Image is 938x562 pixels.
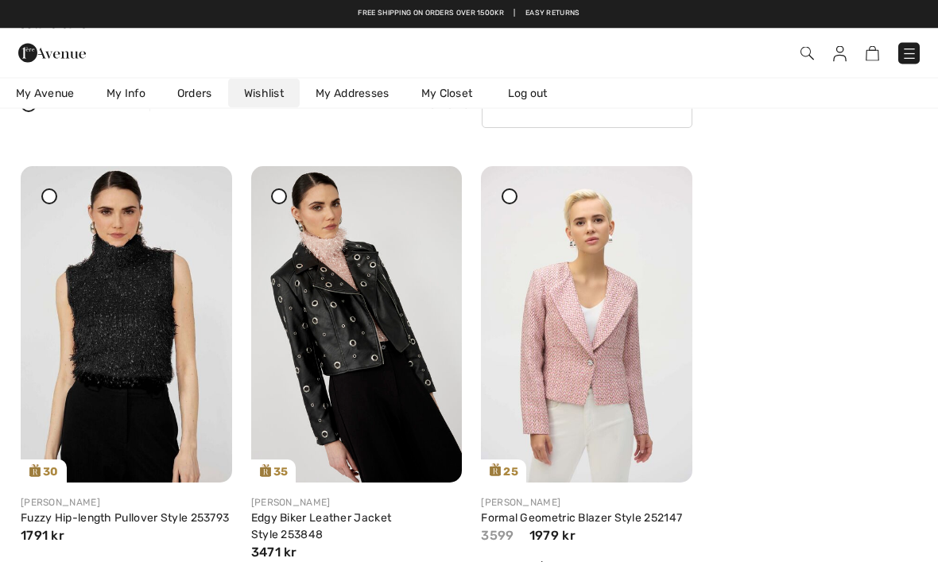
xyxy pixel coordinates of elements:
img: frank-lyman-jackets-blazers-black_253848_4_9851_search.jpg [251,167,463,483]
a: 25 [481,167,692,483]
a: My Info [91,79,161,108]
a: 35 [251,167,463,483]
a: My Closet [405,79,489,108]
a: Orders [161,79,228,108]
span: 3471 kr [251,545,297,560]
a: 1ère Avenue [18,45,86,60]
a: Wishlist [228,79,300,108]
a: My Addresses [300,79,405,108]
span: 1979 kr [529,529,576,544]
div: [PERSON_NAME] [481,496,692,510]
span: 3599 [481,529,514,544]
img: 1ère Avenue [18,37,86,69]
div: [PERSON_NAME] [21,496,232,510]
img: My Info [833,46,847,62]
a: 30 [21,167,232,483]
img: frank-lyman-tops-black_6281253793_1_af54_search.jpg [21,167,232,483]
span: My Avenue [16,85,75,102]
a: Edgy Biker Leather Jacket Style 253848 [251,512,392,542]
img: Search [800,47,814,60]
a: Easy Returns [525,8,580,19]
a: Free shipping on orders over 1500kr [358,8,504,19]
img: joseph-ribkoff-jackets-blazers-pink-multi_252147_3_47d8_search.jpg [481,167,692,483]
img: Shopping Bag [866,46,879,61]
a: Fuzzy Hip-length Pullover Style 253793 [21,512,229,525]
span: | [514,8,515,19]
a: Log out [492,79,579,108]
a: Formal Geometric Blazer Style 252147 [481,512,682,525]
img: Menu [901,46,917,62]
div: [PERSON_NAME] [251,496,463,510]
span: 1791 kr [21,529,64,544]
